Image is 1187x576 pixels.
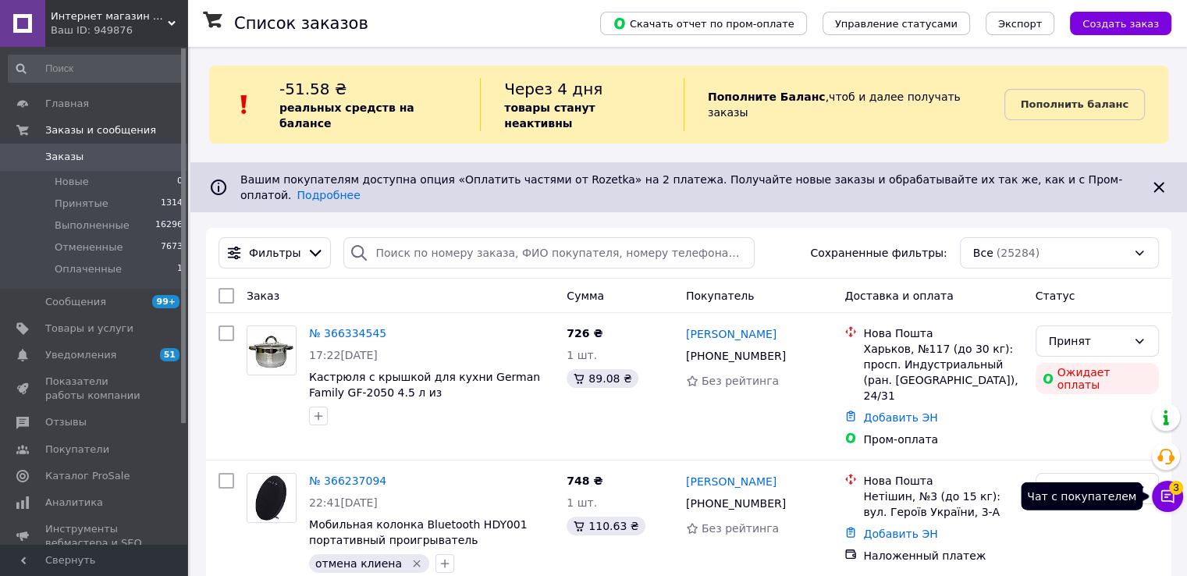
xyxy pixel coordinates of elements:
span: Скачать отчет по пром-оплате [613,16,794,30]
img: Фото товару [247,474,296,522]
span: Каталог ProSale [45,469,130,483]
div: Нетішин, №3 (до 15 кг): вул. Героїв України, 3-А [863,489,1022,520]
div: Харьков, №117 (до 30 кг): просп. Индустриальный (ран. [GEOGRAPHIC_DATA]), 24/31 [863,341,1022,404]
div: Ваш ID: 949876 [51,23,187,37]
button: Управление статусами [823,12,970,35]
span: -51.58 ₴ [279,80,347,98]
a: Кастрюля с крышкой для кухни German Family GF-2050 4.5 л из высококачественной нержавеющей стали [309,371,554,414]
span: Принятые [55,197,108,211]
span: Без рейтинга [702,522,779,535]
span: Управление статусами [835,18,958,30]
span: Заказы и сообщения [45,123,156,137]
div: , чтоб и далее получать заказы [684,78,1004,131]
span: Отзывы [45,415,87,429]
span: 1 шт. [567,349,597,361]
b: Пополните Баланс [708,91,826,103]
span: 3 [1169,481,1183,495]
svg: Удалить метку [410,557,423,570]
span: 1 шт. [567,496,597,509]
span: Заказы [45,150,84,164]
img: Фото товару [247,326,296,375]
a: Пополнить баланс [1004,89,1145,120]
b: Пополнить баланс [1021,98,1128,110]
div: 110.63 ₴ [567,517,645,535]
span: Покупатели [45,443,109,457]
a: № 366334545 [309,327,386,340]
span: Показатели работы компании [45,375,144,403]
span: Аналитика [45,496,103,510]
h1: Список заказов [234,14,368,33]
a: [PERSON_NAME] [686,474,777,489]
span: Через 4 дня [504,80,602,98]
div: Наложенный платеж [863,548,1022,564]
span: Статус [1036,290,1075,302]
span: 1314 [161,197,183,211]
span: 1 [177,262,183,276]
span: Инструменты вебмастера и SEO [45,522,144,550]
a: Фото товару [247,473,297,523]
a: Подробнее [297,189,361,201]
span: отмена клиена [315,557,402,570]
span: Заказ [247,290,279,302]
span: [PHONE_NUMBER] [686,497,786,510]
span: Главная [45,97,89,111]
a: Мобильная колонка Bluetooth HDY001 портативный проигрыватель [309,518,528,546]
span: 99+ [152,295,179,308]
div: Нова Пошта [863,473,1022,489]
span: Вашим покупателям доступна опция «Оплатить частями от Rozetka» на 2 платежа. Получайте новые зака... [240,173,1122,201]
a: [PERSON_NAME] [686,326,777,342]
button: Чат с покупателем3 [1152,481,1183,512]
span: 17:22[DATE] [309,349,378,361]
span: Покупатель [686,290,755,302]
span: Сообщения [45,295,106,309]
div: Пром-оплата [863,432,1022,447]
div: Нова Пошта [863,325,1022,341]
div: Принят [1049,480,1127,497]
input: Поиск по номеру заказа, ФИО покупателя, номеру телефона, Email, номеру накладной [343,237,755,268]
span: Новые [55,175,89,189]
span: Создать заказ [1082,18,1159,30]
span: Фильтры [249,245,300,261]
b: товары станут неактивны [504,101,595,130]
span: Уведомления [45,348,116,362]
span: Отмененные [55,240,123,254]
span: Сумма [567,290,604,302]
span: Оплаченные [55,262,122,276]
div: Ожидает оплаты [1036,363,1159,394]
a: Добавить ЭН [863,528,937,540]
button: Экспорт [986,12,1054,35]
div: 89.08 ₴ [567,369,638,388]
span: 51 [160,348,179,361]
span: 16296 [155,219,183,233]
span: 748 ₴ [567,475,602,487]
b: реальных средств на балансе [279,101,414,130]
button: Скачать отчет по пром-оплате [600,12,807,35]
img: :exclamation: [233,93,256,116]
span: 7673 [161,240,183,254]
span: 22:41[DATE] [309,496,378,509]
span: 0 [177,175,183,189]
a: Создать заказ [1054,16,1171,29]
div: Чат с покупателем [1021,482,1143,510]
span: Без рейтинга [702,375,779,387]
span: 726 ₴ [567,327,602,340]
span: Доставка и оплата [844,290,953,302]
a: № 366237094 [309,475,386,487]
span: Выполненные [55,219,130,233]
span: [PHONE_NUMBER] [686,350,786,362]
span: Все [973,245,993,261]
a: Фото товару [247,325,297,375]
a: Добавить ЭН [863,411,937,424]
input: Поиск [8,55,184,83]
span: Товары и услуги [45,322,133,336]
span: Экспорт [998,18,1042,30]
div: Принят [1049,332,1127,350]
button: Создать заказ [1070,12,1171,35]
span: Сохраненные фильтры: [810,245,947,261]
span: (25284) [997,247,1040,259]
span: Интернет магазин «Fullmarket» [51,9,168,23]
